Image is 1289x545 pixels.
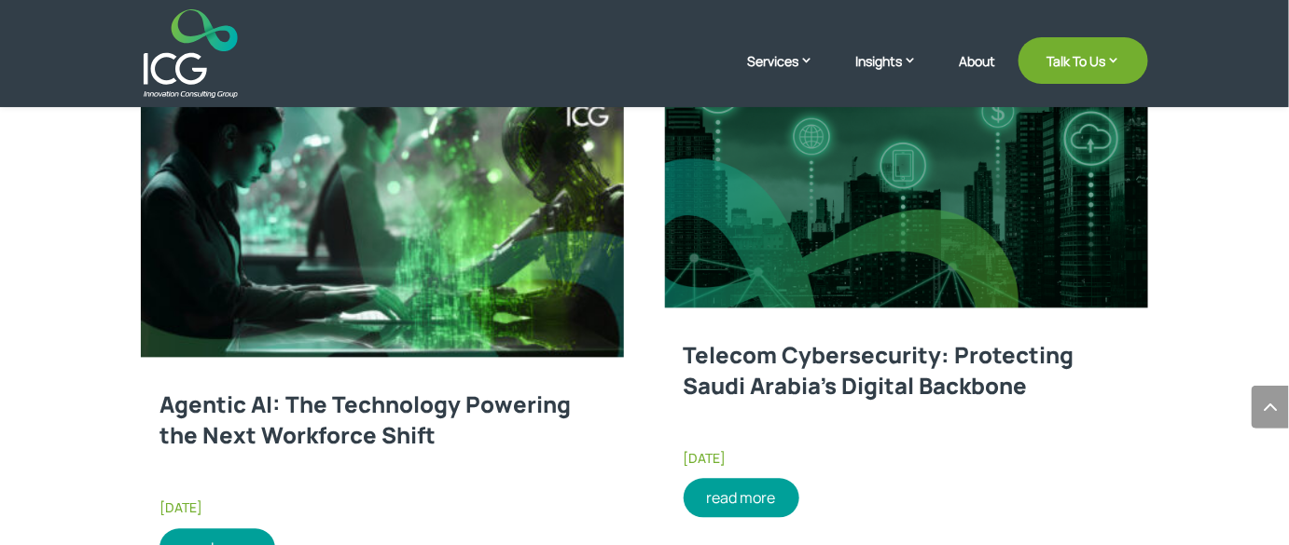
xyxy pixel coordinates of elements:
a: Talk To Us [1019,37,1148,84]
a: Insights [855,51,936,98]
span: [DATE] [684,450,727,468]
a: read more [684,479,799,518]
a: Services [747,51,832,98]
iframe: Chat Widget [979,344,1289,545]
a: Agentic AI: The Technology Powering the Next Workforce Shift [159,389,571,452]
span: [DATE] [159,499,202,517]
div: Keywords by Traffic [206,110,314,122]
a: Telecom Cybersecurity: Protecting Saudi Arabia’s Digital Backbone [684,340,1074,402]
img: ICG [144,9,238,98]
a: About [959,54,995,98]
